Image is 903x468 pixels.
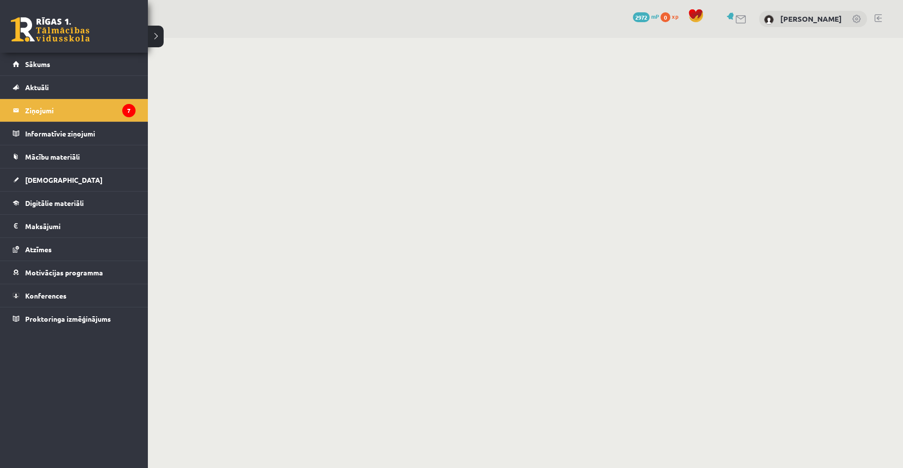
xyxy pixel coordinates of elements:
a: Digitālie materiāli [13,192,136,214]
a: Mācību materiāli [13,145,136,168]
span: xp [672,12,678,20]
span: Konferences [25,291,67,300]
i: 7 [122,104,136,117]
span: 2972 [633,12,650,22]
legend: Informatīvie ziņojumi [25,122,136,145]
a: 2972 mP [633,12,659,20]
a: Rīgas 1. Tālmācības vidusskola [11,17,90,42]
span: Sākums [25,60,50,68]
span: 0 [660,12,670,22]
a: Sākums [13,53,136,75]
span: mP [651,12,659,20]
a: Proktoringa izmēģinājums [13,307,136,330]
a: Informatīvie ziņojumi [13,122,136,145]
a: Motivācijas programma [13,261,136,284]
span: Mācību materiāli [25,152,80,161]
a: [DEMOGRAPHIC_DATA] [13,168,136,191]
a: Ziņojumi7 [13,99,136,122]
span: Aktuāli [25,83,49,92]
span: Atzīmes [25,245,52,254]
span: Motivācijas programma [25,268,103,277]
a: Atzīmes [13,238,136,261]
a: 0 xp [660,12,683,20]
legend: Maksājumi [25,215,136,237]
a: Konferences [13,284,136,307]
img: Evita Skulme [764,15,774,25]
span: Proktoringa izmēģinājums [25,314,111,323]
legend: Ziņojumi [25,99,136,122]
span: [DEMOGRAPHIC_DATA] [25,175,103,184]
a: Aktuāli [13,76,136,99]
a: [PERSON_NAME] [780,14,842,24]
a: Maksājumi [13,215,136,237]
span: Digitālie materiāli [25,199,84,207]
